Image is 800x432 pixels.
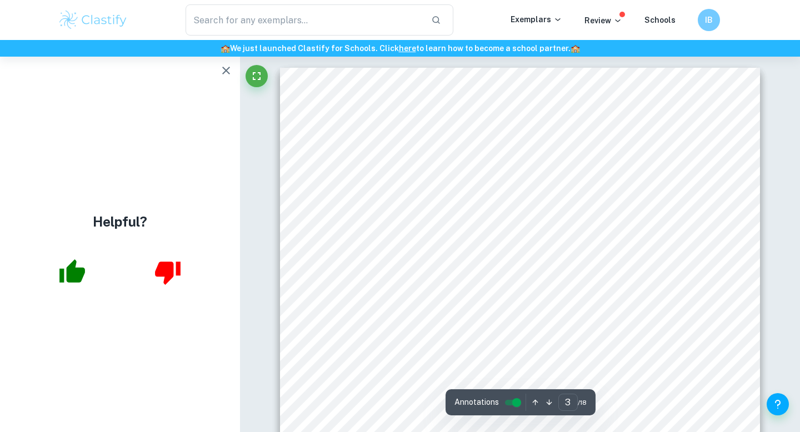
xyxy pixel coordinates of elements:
span: 🏫 [221,44,230,53]
span: Date of Submission: [DATE] [433,334,557,345]
h4: Helpful? [93,212,147,232]
a: Schools [644,16,676,24]
input: Search for any exemplars... [186,4,422,36]
button: Fullscreen [246,65,268,87]
span: An investigation into the effect of anchoring bias on judgment [344,242,696,256]
span: and decision-making [461,267,579,280]
span: Subject: Psychology Higher Level [444,315,595,326]
span: / 18 [578,398,587,408]
span: Annotations [454,396,499,408]
p: Review [584,14,622,27]
span: Psychology Internal Assessment [418,188,621,204]
button: Help and Feedback [767,393,789,415]
a: here [399,44,416,53]
span: Session: [DATE] [478,353,549,364]
p: Exemplars [511,13,562,26]
span: 🏫 [571,44,580,53]
h6: IB [703,14,716,26]
span: Word count: 2193 [481,371,559,383]
button: IB [698,9,720,31]
img: Clastify logo [58,9,128,31]
h6: We just launched Clastify for Schools. Click to learn how to become a school partner. [2,42,798,54]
